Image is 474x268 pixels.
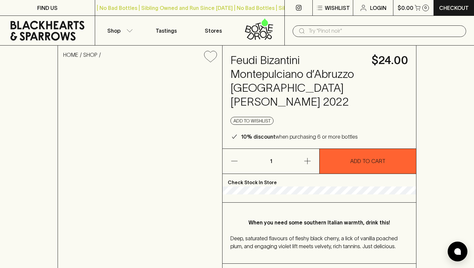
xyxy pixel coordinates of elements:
p: Check Stock In Store [223,174,416,186]
p: Deep, saturated flavours of fleshy black cherry, a lick of vanilla poached plum, and engaging vio... [230,234,408,250]
img: bubble-icon [454,248,461,255]
p: Stores [205,27,222,35]
a: HOME [63,52,78,58]
button: Shop [95,16,143,45]
a: SHOP [83,52,97,58]
button: Add to wishlist [230,117,274,125]
h4: $24.00 [372,53,408,67]
p: when purchasing 6 or more bottles [241,133,358,141]
a: Stores [190,16,237,45]
button: Add to wishlist [201,48,220,65]
a: Tastings [143,16,190,45]
p: 0 [424,6,427,10]
p: FIND US [37,4,58,12]
p: When you need some southern Italian warmth, drink this! [244,218,395,226]
p: Shop [107,27,120,35]
p: Login [370,4,386,12]
p: Tastings [156,27,177,35]
h4: Feudi Bizantini Montepulciano d’Abruzzo [GEOGRAPHIC_DATA][PERSON_NAME] 2022 [230,53,364,109]
b: 10% discount [241,134,276,140]
p: Wishlist [325,4,350,12]
p: Checkout [439,4,469,12]
p: 1 [263,149,279,174]
input: Try "Pinot noir" [308,26,461,36]
p: $0.00 [398,4,413,12]
p: ADD TO CART [350,157,385,165]
button: ADD TO CART [320,149,416,174]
